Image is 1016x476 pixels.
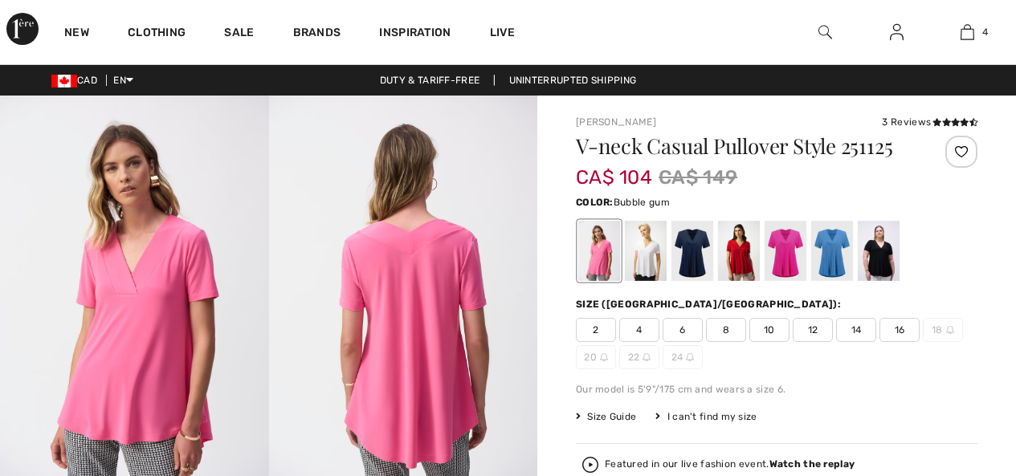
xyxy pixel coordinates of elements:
span: Inspiration [379,26,451,43]
a: [PERSON_NAME] [576,116,656,128]
div: Vanilla 30 [625,221,667,281]
img: My Info [890,22,904,42]
span: 22 [619,345,659,369]
span: Color: [576,197,614,208]
span: 18 [923,318,963,342]
img: ring-m.svg [686,353,694,361]
img: ring-m.svg [643,353,651,361]
span: Size Guide [576,409,636,424]
span: 16 [879,318,920,342]
span: 8 [706,318,746,342]
div: Coastal blue [811,221,853,281]
img: ring-m.svg [946,326,954,334]
span: 14 [836,318,876,342]
a: Brands [293,26,341,43]
span: CAD [51,75,104,86]
img: ring-m.svg [600,353,608,361]
span: 2 [576,318,616,342]
div: 3 Reviews [882,115,977,129]
span: 10 [749,318,790,342]
a: 4 [932,22,1002,42]
a: Live [490,24,515,41]
span: 6 [663,318,703,342]
span: 24 [663,345,703,369]
div: Bubble gum [578,221,620,281]
div: Featured in our live fashion event. [605,459,855,470]
span: EN [113,75,133,86]
span: 12 [793,318,833,342]
div: I can't find my size [655,409,757,424]
img: 1ère Avenue [6,13,39,45]
div: Midnight Blue [671,221,713,281]
a: Sign In [877,22,916,43]
span: 4 [619,318,659,342]
span: CA$ 104 [576,150,652,189]
span: 20 [576,345,616,369]
div: Radiant red [718,221,760,281]
h1: V-neck Casual Pullover Style 251125 [576,136,911,157]
img: Watch the replay [582,457,598,473]
a: Sale [224,26,254,43]
a: Clothing [128,26,186,43]
span: Bubble gum [614,197,670,208]
a: New [64,26,89,43]
span: 4 [982,25,988,39]
img: My Bag [961,22,974,42]
div: Geranium [765,221,806,281]
div: Black [858,221,900,281]
strong: Watch the replay [769,458,855,470]
span: CA$ 149 [659,163,737,192]
div: Our model is 5'9"/175 cm and wears a size 6. [576,382,977,397]
img: Canadian Dollar [51,75,77,87]
img: search the website [818,22,832,42]
div: Size ([GEOGRAPHIC_DATA]/[GEOGRAPHIC_DATA]): [576,297,844,311]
